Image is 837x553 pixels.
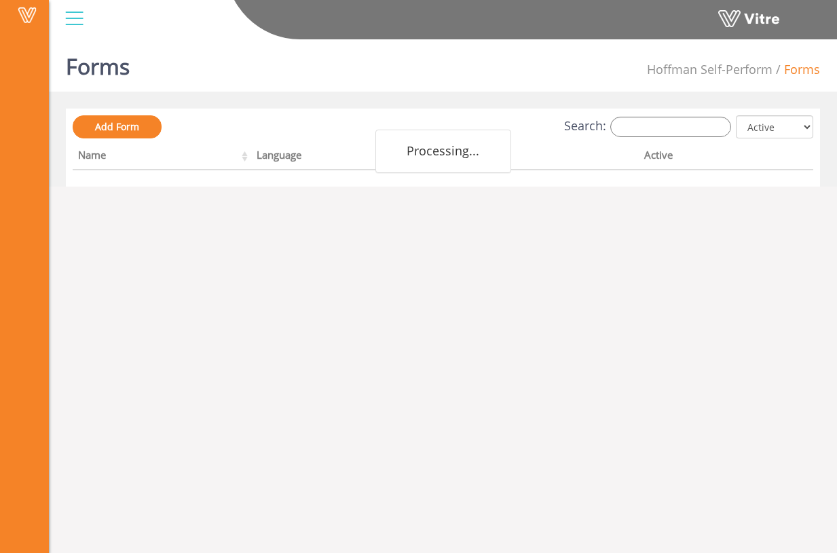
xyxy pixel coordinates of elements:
span: Add Form [95,120,139,133]
th: Language [251,145,447,170]
th: Active [639,145,777,170]
span: 210 [647,61,773,77]
input: Search: [610,117,731,137]
th: Company [447,145,638,170]
div: Processing... [375,130,511,173]
li: Forms [773,61,820,79]
label: Search: [564,117,731,137]
a: Add Form [73,115,162,138]
th: Name [73,145,251,170]
h1: Forms [66,34,130,92]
